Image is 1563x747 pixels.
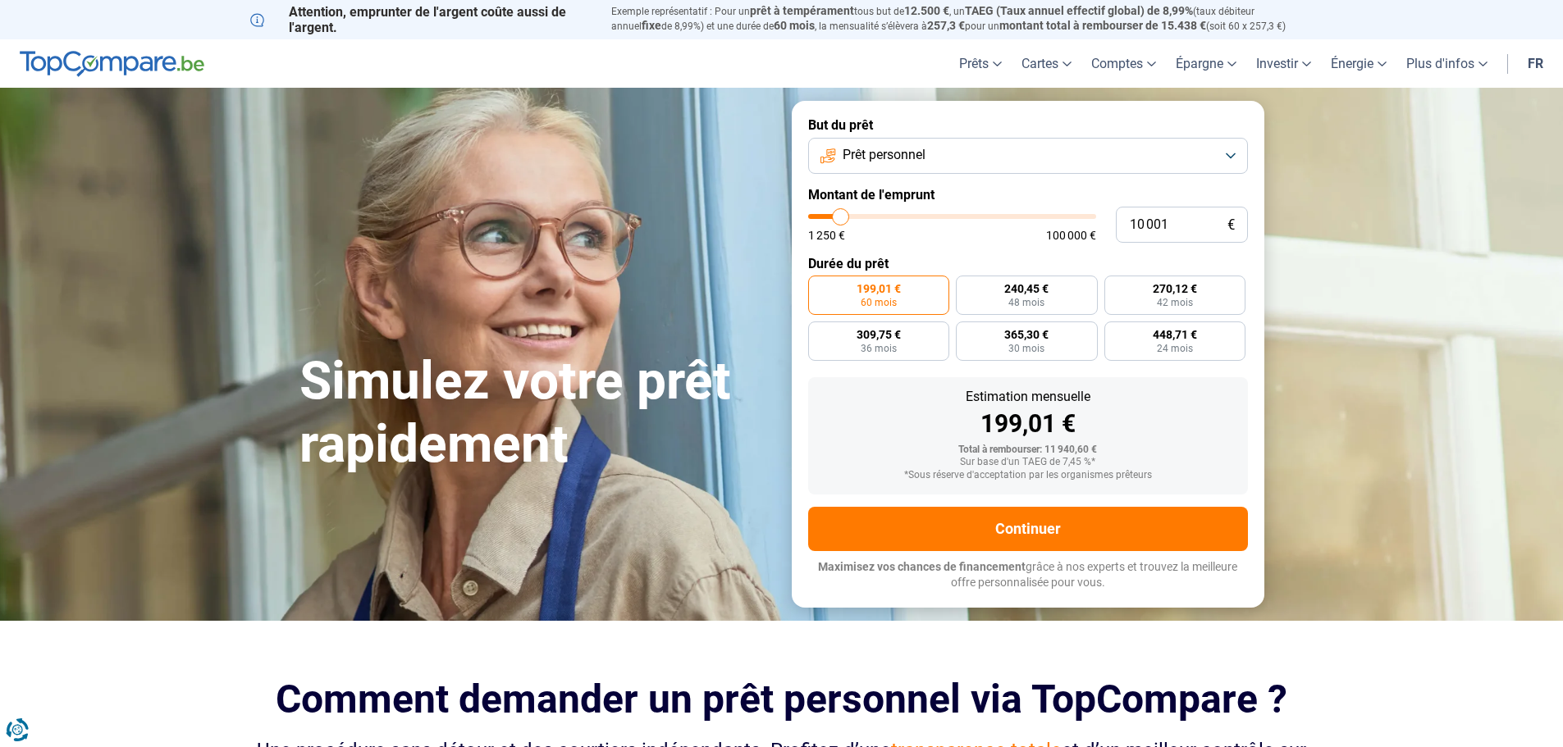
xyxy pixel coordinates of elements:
[861,344,897,353] span: 36 mois
[1166,39,1246,88] a: Épargne
[1396,39,1497,88] a: Plus d'infos
[250,676,1314,722] h2: Comment demander un prêt personnel via TopCompare ?
[750,4,854,17] span: prêt à tempérament
[1157,298,1193,307] span: 42 mois
[1004,283,1049,294] span: 240,45 €
[857,283,901,294] span: 199,01 €
[1157,344,1193,353] span: 24 mois
[1246,39,1321,88] a: Investir
[808,256,1248,271] label: Durée du prêt
[821,390,1235,403] div: Estimation mensuelle
[1321,39,1396,88] a: Énergie
[1518,39,1553,88] a: fr
[999,19,1206,32] span: montant total à rembourser de 15.438 €
[808,138,1248,174] button: Prêt personnel
[808,507,1248,551] button: Continuer
[1227,218,1235,232] span: €
[821,457,1235,468] div: Sur base d'un TAEG de 7,45 %*
[1081,39,1166,88] a: Comptes
[642,19,661,32] span: fixe
[857,329,901,340] span: 309,75 €
[774,19,815,32] span: 60 mois
[299,350,772,476] h1: Simulez votre prêt rapidement
[808,230,845,241] span: 1 250 €
[1008,344,1044,353] span: 30 mois
[20,51,204,77] img: TopCompare
[821,470,1235,481] div: *Sous réserve d'acceptation par les organismes prêteurs
[1153,283,1197,294] span: 270,12 €
[843,146,925,164] span: Prêt personnel
[861,298,897,307] span: 60 mois
[808,117,1248,133] label: But du prêt
[1008,298,1044,307] span: 48 mois
[250,4,592,35] p: Attention, emprunter de l'argent coûte aussi de l'argent.
[611,4,1314,34] p: Exemple représentatif : Pour un tous but de , un (taux débiteur annuel de 8,99%) et une durée de ...
[818,560,1026,573] span: Maximisez vos chances de financement
[949,39,1012,88] a: Prêts
[1004,329,1049,340] span: 365,30 €
[1153,329,1197,340] span: 448,71 €
[904,4,949,17] span: 12.500 €
[821,412,1235,436] div: 199,01 €
[808,559,1248,591] p: grâce à nos experts et trouvez la meilleure offre personnalisée pour vous.
[1046,230,1096,241] span: 100 000 €
[808,187,1248,203] label: Montant de l'emprunt
[965,4,1193,17] span: TAEG (Taux annuel effectif global) de 8,99%
[1012,39,1081,88] a: Cartes
[927,19,965,32] span: 257,3 €
[821,444,1235,456] div: Total à rembourser: 11 940,60 €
